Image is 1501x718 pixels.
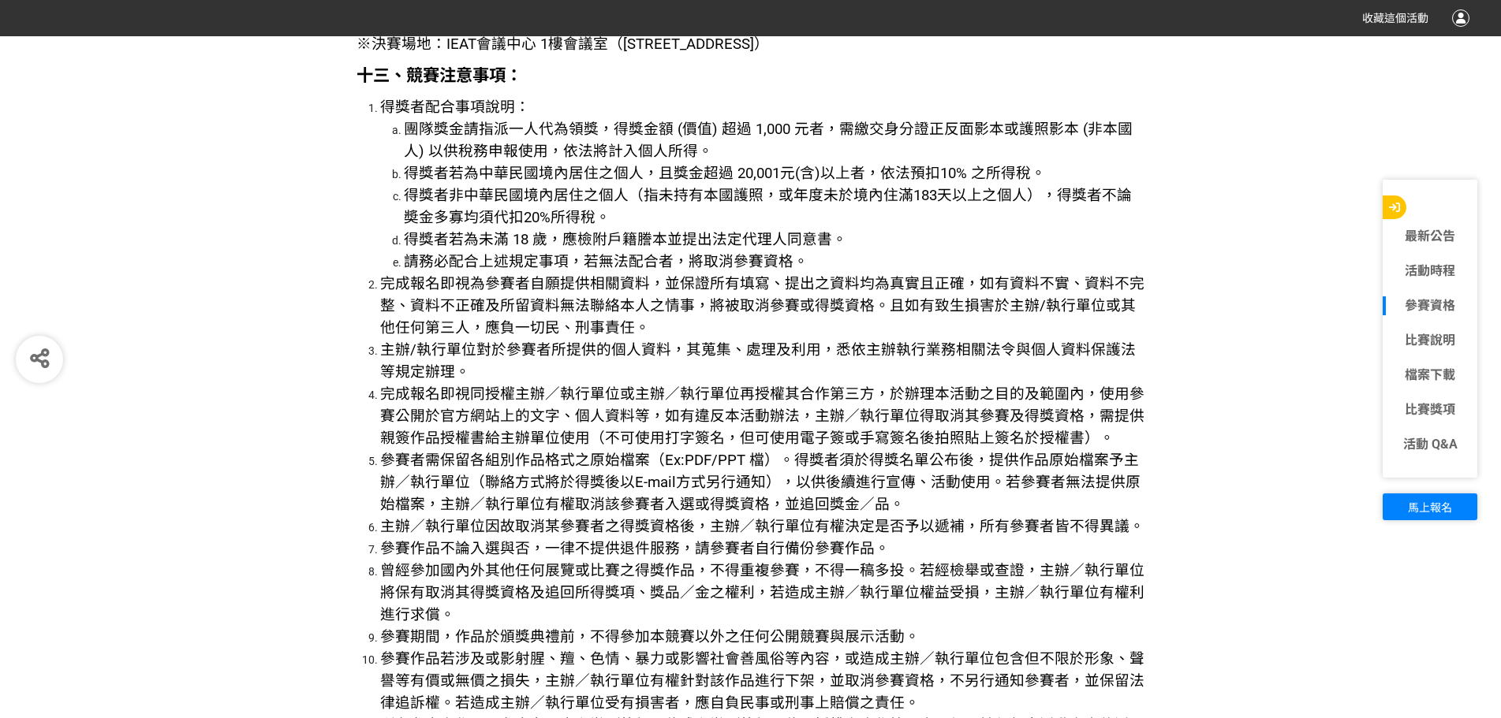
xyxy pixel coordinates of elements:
span: 馬上報名 [1408,501,1452,514]
span: 得獎者非中華民國境內居住之個人（指未持有本國護照，或年度未於境內住滿183天以上之個人），得獎者不論奬金多寡均須代扣20%所得稅。 [404,187,1132,226]
span: 得獎者若為中華民國境內居住之個人，且獎金超過 20,001元(含)以上者，依法預扣10% 之所得稅。 [404,165,1046,182]
span: 主辦/執行單位對於參賽者所提供的個人資料，其蒐集、處理及利用，悉依主辦執行業務相關法令與個人資料保護法等規定辦理。 [380,341,1136,381]
a: 參賽資格 [1383,296,1477,315]
a: 比賽說明 [1383,331,1477,350]
span: 主辦／執行單位因故取消某參賽者之得獎資格後，主辦／執行單位有權決定是否予以遞補，所有參賽者皆不得異議。 [380,518,1144,535]
span: 得獎者配合事項說明： [380,99,530,116]
span: 團隊獎金請指派一人代為領獎，得獎金額 (價值) 超過 1,000 元者，需繳交身分證正反面影本或護照影本 (非本國人) 以供稅務申報使用，依法將計入個人所得。 [404,121,1133,160]
span: 請務必配合上述規定事項，若無法配合者，將取消參賽資格。 [404,253,808,270]
a: 活動時程 [1383,262,1477,281]
span: 參賽者需保留各組別作品格式之原始檔案（Ex:PDF/PPT 檔）。得獎者須於得獎名單公布後，提供作品原始檔案予主辦／執行單位（聯絡方式將於得獎後以E-mail方式另行通知），以供後續進行宣傳、活... [380,452,1141,513]
span: 完成報名即視為參賽者自願提供相關資料，並保證所有填寫、提出之資料均為真實且正確，如有資料不實、資料不完整、資料不正確及所留資料無法聯絡本人之情事，將被取消參賽或得獎資格。且如有致生損害於主辦/執... [380,275,1144,337]
span: 得獎者若為未滿 18 歲，應檢附戶籍謄本並提出法定代理人同意書。 [404,231,847,248]
button: 馬上報名 [1383,493,1477,520]
span: 曾經參加國內外其他任何展覽或比賽之得獎作品，不得重複參賽，不得一稿多投。若經檢舉或查證，主辦／執行單位將保有取消其得獎資格及追回所得獎項、獎品／金之權利，若造成主辦／執行單位權益受損，主辦／執行... [380,562,1144,623]
span: 收藏這個活動 [1362,12,1428,24]
a: 檔案下載 [1383,366,1477,385]
a: 最新公告 [1383,227,1477,246]
a: 活動 Q&A [1383,435,1477,454]
span: 參賽期間，作品於頒獎典禮前，不得參加本競賽以外之任何公開競賽與展示活動。 [380,628,920,645]
strong: 十三、競賽注意事項： [357,65,522,85]
span: 參賽作品不論入選與否，一律不提供退件服務，請參賽者自行備份參賽作品。 [380,540,890,557]
a: 比賽獎項 [1383,400,1477,419]
span: 完成報名即視同授權主辦／執行單位或主辦／執行單位再授權其合作第三方，於辦理本活動之目的及範圍內，使用參賽公開於官方網站上的文字、個人資料等，如有違反本活動辦法，主辦／執行單位得取消其參賽及得獎資... [380,385,1144,447]
span: ※決賽場地：IEAT會議中心 1樓會議室（[STREET_ADDRESS]） [357,35,769,53]
span: 參賽作品若涉及或影射腥、羶、色情、暴力或影響社會善風俗等內容，或造成主辦／執行單位包含但不限於形象、聲譽等有價或無價之損失，主辦／執行單位有權針對該作品進行下架，並取消參賽資格，不另行通知參賽者... [380,650,1144,712]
